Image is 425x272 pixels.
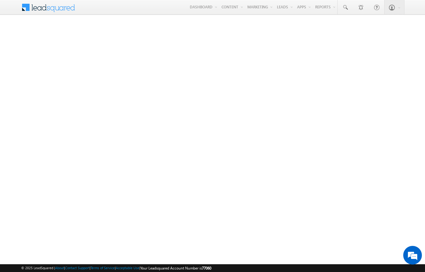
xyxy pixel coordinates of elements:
[140,266,211,270] span: Your Leadsquared Account Number is
[91,266,115,270] a: Terms of Service
[21,265,211,271] span: © 2025 LeadSquared | | | | |
[116,266,139,270] a: Acceptable Use
[65,266,90,270] a: Contact Support
[202,266,211,270] span: 77060
[55,266,64,270] a: About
